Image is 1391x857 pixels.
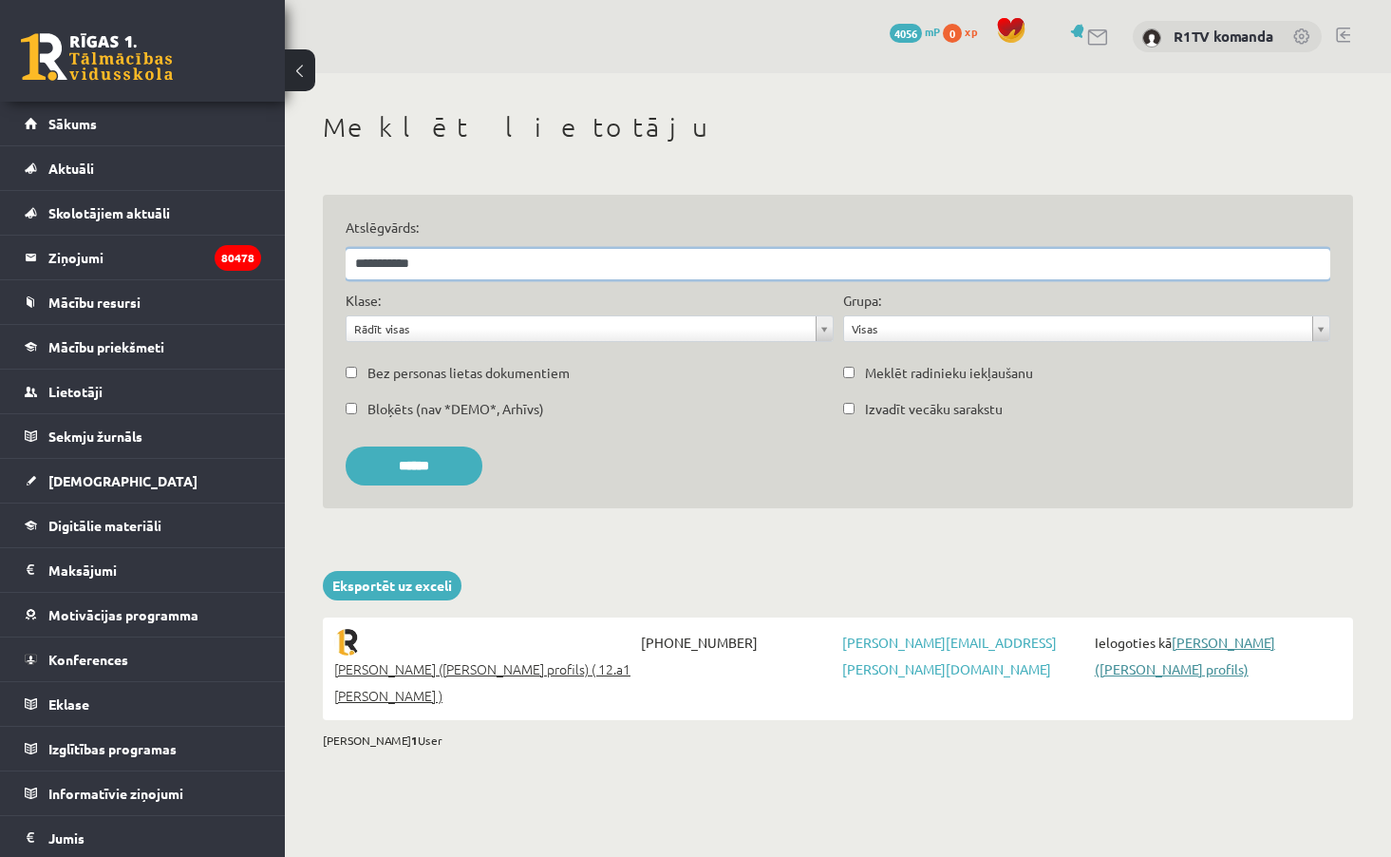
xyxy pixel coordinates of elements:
span: Ielogoties kā [1090,629,1342,682]
label: Atslēgvārds: [346,218,1330,238]
a: Aktuāli [25,146,261,190]
label: Grupa: [843,291,881,311]
a: Konferences [25,638,261,681]
span: Jumis [48,829,85,847]
span: Sekmju žurnāls [48,428,142,445]
legend: Ziņojumi [48,236,261,279]
span: [DEMOGRAPHIC_DATA] [48,472,197,489]
legend: Maksājumi [48,548,261,592]
span: xp [965,24,977,39]
span: Mācību resursi [48,294,141,311]
div: [PERSON_NAME] User [323,732,1353,749]
a: Ziņojumi80478 [25,236,261,279]
a: [DEMOGRAPHIC_DATA] [25,459,261,503]
a: Sekmju žurnāls [25,414,261,458]
a: Informatīvie ziņojumi [25,771,261,815]
i: 80478 [215,245,261,271]
span: 0 [943,24,962,43]
a: Digitālie materiāli [25,504,261,547]
a: [PERSON_NAME] ([PERSON_NAME] profils) ( 12.a1 [PERSON_NAME] ) [334,629,636,709]
span: [PERSON_NAME] ([PERSON_NAME] profils) ( 12.a1 [PERSON_NAME] ) [334,656,636,709]
a: Motivācijas programma [25,593,261,637]
span: Digitālie materiāli [48,517,161,534]
a: R1TV komanda [1174,27,1273,46]
a: Skolotājiem aktuāli [25,191,261,235]
span: Mācību priekšmeti [48,338,164,355]
span: Eklase [48,695,89,713]
a: Eksportēt uz exceli [323,571,461,600]
a: Eklase [25,682,261,726]
a: Maksājumi [25,548,261,592]
span: Motivācijas programma [48,606,198,623]
span: Informatīvie ziņojumi [48,785,183,802]
label: Izvadīt vecāku sarakstu [865,399,1003,419]
b: 1 [411,733,418,748]
a: Mācību priekšmeti [25,325,261,369]
label: Meklēt radinieku iekļaušanu [865,363,1033,383]
span: Izglītības programas [48,740,177,757]
label: Klase: [346,291,381,311]
span: mP [925,24,940,39]
span: [PHONE_NUMBER] [636,629,837,656]
span: Visas [852,316,1306,341]
a: Visas [844,316,1330,341]
a: 4056 mP [890,24,940,39]
a: Izglītības programas [25,727,261,771]
span: Aktuāli [48,160,94,177]
img: Ivo Liepins (TESTA profils) [334,629,361,656]
a: [PERSON_NAME][EMAIL_ADDRESS][PERSON_NAME][DOMAIN_NAME] [842,634,1057,677]
span: Konferences [48,651,128,668]
a: Lietotāji [25,370,261,413]
span: Rādīt visas [354,316,808,341]
img: R1TV komanda [1142,29,1161,48]
span: Skolotājiem aktuāli [48,204,170,221]
a: Sākums [25,102,261,145]
label: Bez personas lietas dokumentiem [367,363,570,383]
a: [PERSON_NAME] ([PERSON_NAME] profils) [1095,634,1275,677]
span: Lietotāji [48,383,103,400]
a: 0 xp [943,24,987,39]
a: Rādīt visas [347,316,833,341]
a: Mācību resursi [25,280,261,324]
span: Sākums [48,115,97,132]
label: Bloķēts (nav *DEMO*, Arhīvs) [367,399,544,419]
a: Rīgas 1. Tālmācības vidusskola [21,33,173,81]
span: 4056 [890,24,922,43]
h1: Meklēt lietotāju [323,111,1353,143]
